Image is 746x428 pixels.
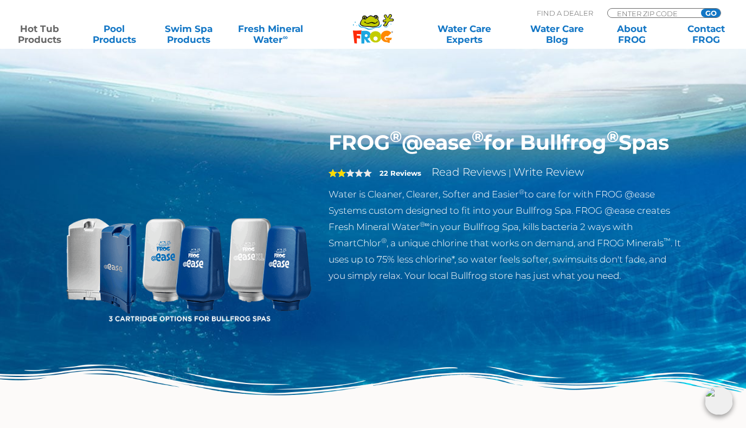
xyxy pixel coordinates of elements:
a: Read Reviews [432,165,506,178]
a: PoolProducts [85,23,143,45]
a: Fresh MineralWater∞ [234,23,307,45]
sup: ∞ [282,33,287,41]
a: ContactFROG [677,23,735,45]
sup: ®∞ [420,220,430,228]
sup: ® [381,237,387,245]
img: openIcon [705,387,733,415]
img: bullfrog-product-hero.png [64,130,312,379]
a: Water CareExperts [417,23,512,45]
sup: ® [607,127,619,146]
p: Water is Cleaner, Clearer, Softer and Easier to care for with FROG @ease Systems custom designed ... [329,186,683,284]
a: Swim SpaProducts [160,23,218,45]
sup: ™ [664,237,671,245]
h1: FROG @ease for Bullfrog Spas [329,130,683,155]
span: 2 [329,169,346,177]
p: Find A Dealer [537,8,593,18]
a: Write Review [513,165,584,178]
strong: 22 Reviews [380,169,421,177]
a: Water CareBlog [528,23,586,45]
input: Zip Code Form [616,9,689,18]
sup: ® [390,127,402,146]
span: | [509,168,511,178]
a: AboutFROG [603,23,661,45]
sup: ® [472,127,484,146]
input: GO [701,9,721,17]
a: Hot TubProducts [11,23,69,45]
sup: ® [519,188,524,196]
